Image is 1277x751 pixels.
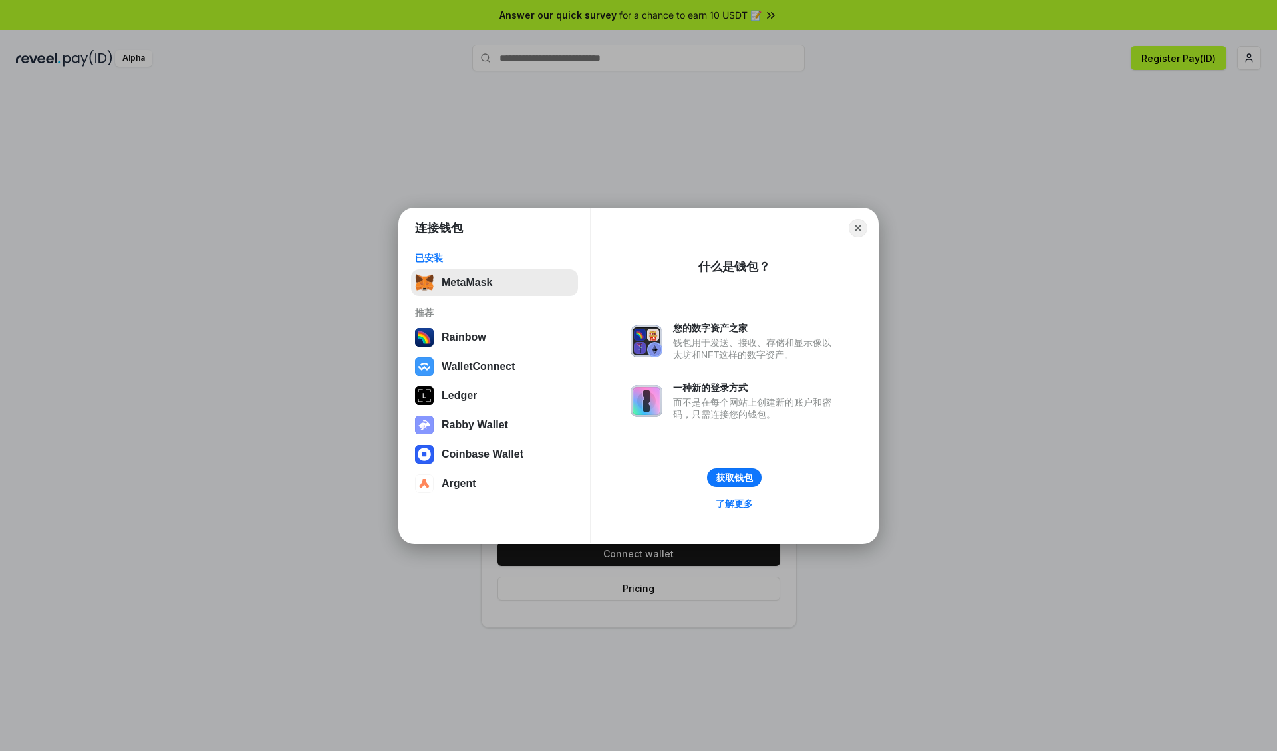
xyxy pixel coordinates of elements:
[849,219,867,237] button: Close
[415,307,574,319] div: 推荐
[673,337,838,361] div: 钱包用于发送、接收、存储和显示像以太坊和NFT这样的数字资产。
[415,220,463,236] h1: 连接钱包
[442,419,508,431] div: Rabby Wallet
[442,277,492,289] div: MetaMask
[411,324,578,351] button: Rainbow
[698,259,770,275] div: 什么是钱包？
[716,472,753,484] div: 获取钱包
[415,357,434,376] img: svg+xml,%3Csvg%20width%3D%2228%22%20height%3D%2228%22%20viewBox%3D%220%200%2028%2028%22%20fill%3D...
[415,445,434,464] img: svg+xml,%3Csvg%20width%3D%2228%22%20height%3D%2228%22%20viewBox%3D%220%200%2028%2028%22%20fill%3D...
[411,470,578,497] button: Argent
[442,478,476,490] div: Argent
[442,331,486,343] div: Rainbow
[716,498,753,510] div: 了解更多
[411,441,578,468] button: Coinbase Wallet
[411,382,578,409] button: Ledger
[673,322,838,334] div: 您的数字资产之家
[707,468,762,487] button: 获取钱包
[673,382,838,394] div: 一种新的登录方式
[442,390,477,402] div: Ledger
[411,269,578,296] button: MetaMask
[442,448,523,460] div: Coinbase Wallet
[411,412,578,438] button: Rabby Wallet
[631,325,662,357] img: svg+xml,%3Csvg%20xmlns%3D%22http%3A%2F%2Fwww.w3.org%2F2000%2Fsvg%22%20fill%3D%22none%22%20viewBox...
[442,361,515,373] div: WalletConnect
[415,328,434,347] img: svg+xml,%3Csvg%20width%3D%22120%22%20height%3D%22120%22%20viewBox%3D%220%200%20120%20120%22%20fil...
[415,252,574,264] div: 已安装
[415,386,434,405] img: svg+xml,%3Csvg%20xmlns%3D%22http%3A%2F%2Fwww.w3.org%2F2000%2Fsvg%22%20width%3D%2228%22%20height%3...
[631,385,662,417] img: svg+xml,%3Csvg%20xmlns%3D%22http%3A%2F%2Fwww.w3.org%2F2000%2Fsvg%22%20fill%3D%22none%22%20viewBox...
[411,353,578,380] button: WalletConnect
[415,273,434,292] img: svg+xml,%3Csvg%20fill%3D%22none%22%20height%3D%2233%22%20viewBox%3D%220%200%2035%2033%22%20width%...
[673,396,838,420] div: 而不是在每个网站上创建新的账户和密码，只需连接您的钱包。
[415,474,434,493] img: svg+xml,%3Csvg%20width%3D%2228%22%20height%3D%2228%22%20viewBox%3D%220%200%2028%2028%22%20fill%3D...
[415,416,434,434] img: svg+xml,%3Csvg%20xmlns%3D%22http%3A%2F%2Fwww.w3.org%2F2000%2Fsvg%22%20fill%3D%22none%22%20viewBox...
[708,495,761,512] a: 了解更多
